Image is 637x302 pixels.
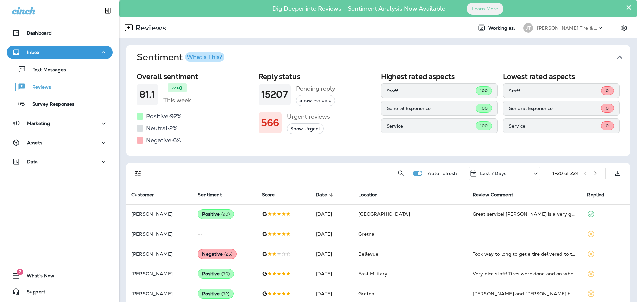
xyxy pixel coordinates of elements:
div: Positive [198,209,234,219]
p: Reviews [26,84,51,91]
h5: Neutral: 2 % [146,123,177,134]
h5: Pending reply [296,83,335,94]
p: [PERSON_NAME] [131,251,187,257]
span: Support [20,289,45,297]
button: Show Pending [296,95,335,106]
div: 1 - 20 of 224 [552,171,579,176]
p: Auto refresh [428,171,457,176]
h2: Overall sentiment [137,72,253,81]
td: [DATE] [311,264,353,284]
div: SentimentWhat's This? [126,70,630,156]
h2: Highest rated aspects [381,72,498,81]
button: Assets [7,136,113,149]
span: Sentiment [198,192,222,198]
button: Reviews [7,80,113,93]
h2: Reply status [259,72,376,81]
div: What's This? [187,54,222,60]
h1: 566 [261,117,279,128]
p: [PERSON_NAME] [131,231,187,237]
p: Assets [27,140,42,145]
button: Export as CSV [611,167,624,180]
span: Gretna [358,291,374,297]
td: -- [192,224,256,244]
span: 100 [480,105,488,111]
span: 7 [17,269,23,275]
span: Customer [131,192,163,198]
span: 0 [606,88,609,93]
button: Learn More [467,3,503,15]
span: Score [262,192,284,198]
button: Text Messages [7,62,113,76]
span: 100 [480,123,488,129]
button: Dashboard [7,27,113,40]
h5: This week [163,95,191,106]
p: Dashboard [27,30,52,36]
button: Collapse Sidebar [99,4,117,17]
span: Score [262,192,275,198]
button: Marketing [7,117,113,130]
div: Negative [198,249,237,259]
span: Review Comment [473,192,513,198]
span: Replied [587,192,604,198]
p: General Experience [387,106,476,111]
td: [DATE] [311,224,353,244]
span: [GEOGRAPHIC_DATA] [358,211,410,217]
button: 7What's New [7,269,113,282]
span: Sentiment [198,192,230,198]
h5: Positive: 92 % [146,111,182,122]
p: Service [509,123,601,129]
h2: Lowest rated aspects [503,72,620,81]
span: Review Comment [473,192,522,198]
span: Gretna [358,231,374,237]
div: Positive [198,289,234,299]
p: [PERSON_NAME] [131,291,187,296]
p: [PERSON_NAME] [131,211,187,217]
span: 0 [606,123,609,129]
td: [DATE] [311,204,353,224]
div: Positive [198,269,234,279]
button: Show Urgent [287,123,324,134]
p: Staff [509,88,601,93]
h1: 81.1 [139,89,155,100]
p: Service [387,123,476,129]
button: Survey Responses [7,97,113,111]
span: ( 25 ) [224,251,233,257]
h5: Negative: 6 % [146,135,181,146]
div: Very nice staff! Tires were done and on when they said they would be!! Awesome!!!!! [473,271,577,277]
h1: Sentiment [137,52,224,63]
p: Inbox [27,50,39,55]
h5: Urgent reviews [287,111,330,122]
span: Location [358,192,386,198]
p: Dig Deeper into Reviews - Sentiment Analysis Now Available [253,8,464,10]
p: Staff [387,88,476,93]
span: ( 90 ) [221,211,230,217]
span: Location [358,192,378,198]
p: General Experience [509,106,601,111]
button: Inbox [7,46,113,59]
div: Great service! Jesse is a very good manager, he went above and beyond to help me with my vehicle ... [473,211,577,217]
span: ( 90 ) [221,271,230,277]
p: [PERSON_NAME] Tire & Auto [537,25,597,30]
button: Filters [131,167,145,180]
p: Survey Responses [26,101,74,108]
div: James and Zach had outstanding customer service and I was very pleased with the quick and efficie... [473,290,577,297]
p: Data [27,159,38,164]
span: Date [316,192,336,198]
span: ( 92 ) [221,291,230,297]
button: Support [7,285,113,298]
p: Reviews [133,23,166,33]
button: What's This? [185,52,224,62]
p: +0 [177,85,182,91]
p: Marketing [27,121,50,126]
p: Text Messages [26,67,66,73]
p: [PERSON_NAME] [131,271,187,276]
button: Settings [618,22,630,34]
button: SentimentWhat's This? [131,45,636,70]
div: Took way to long to get a tire delivered to the store was almost 2 hours [473,251,577,257]
span: Replied [587,192,613,198]
h1: 15207 [261,89,288,100]
button: Data [7,155,113,168]
span: Working as: [488,25,517,31]
span: Date [316,192,327,198]
span: East Military [358,271,387,277]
